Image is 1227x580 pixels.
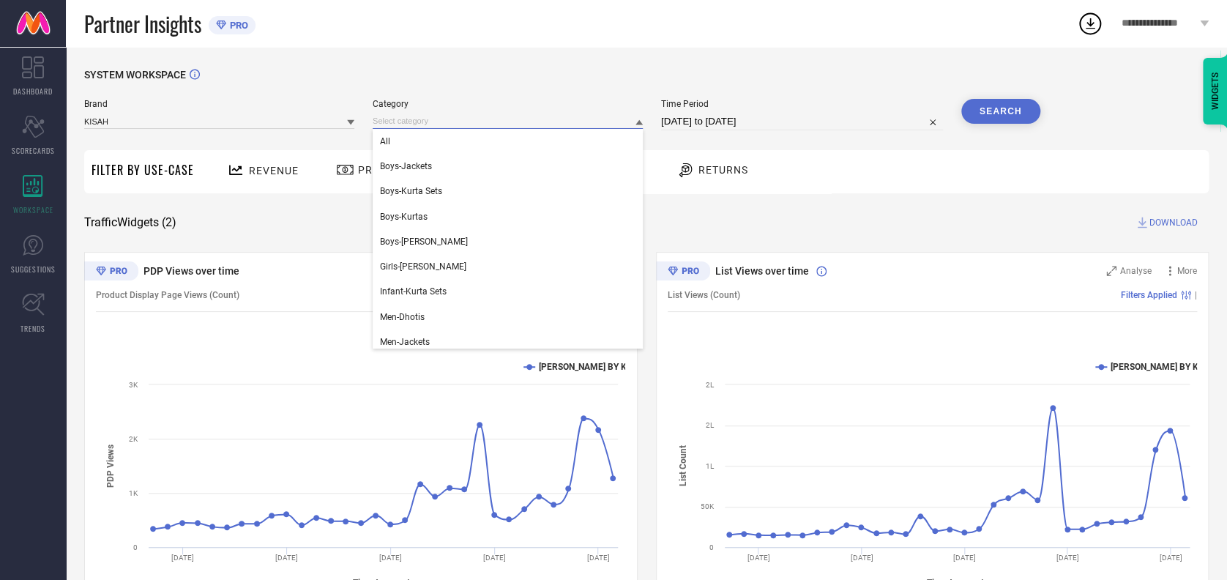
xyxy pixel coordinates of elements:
text: [DATE] [953,554,976,562]
text: [DATE] [379,554,402,562]
text: [DATE] [171,554,194,562]
span: Time Period [661,99,943,109]
span: List Views (Count) [668,290,740,300]
text: [DATE] [747,554,769,562]
text: [DATE] [1056,554,1078,562]
span: Boys-Jackets [380,161,432,171]
text: [DATE] [850,554,873,562]
svg: Zoom [1106,266,1116,276]
input: Select time period [661,113,943,130]
text: [PERSON_NAME] BY KISAH [1111,362,1218,372]
span: SUGGESTIONS [11,264,56,275]
text: 50K [701,502,715,510]
span: Partner Insights [84,9,201,39]
span: Pricing [358,164,403,176]
span: Returns [698,164,748,176]
div: All [373,129,643,154]
div: Men-Dhotis [373,305,643,330]
span: Product Display Page Views (Count) [96,290,239,300]
span: More [1177,266,1197,276]
span: Men-Jackets [380,337,430,347]
text: 1K [129,489,138,497]
text: [DATE] [275,554,298,562]
span: All [380,136,390,146]
text: 0 [709,543,714,551]
span: DOWNLOAD [1149,215,1198,230]
span: TRENDS [20,323,45,334]
span: SCORECARDS [12,145,55,156]
tspan: PDP Views [105,444,116,487]
text: 0 [133,543,138,551]
div: Boys-Kurta Sets [373,179,643,204]
span: Boys-Kurta Sets [380,186,442,196]
span: Infant-Kurta Sets [380,286,447,297]
div: Boys-Nehru Jackets [373,229,643,254]
span: DASHBOARD [13,86,53,97]
span: Category [373,99,643,109]
text: [DATE] [1159,554,1182,562]
span: Boys-Kurtas [380,212,428,222]
text: 2L [706,421,715,429]
tspan: List Count [677,445,687,486]
input: Select category [373,114,643,129]
span: Traffic Widgets ( 2 ) [84,215,176,230]
text: [DATE] [587,554,610,562]
span: PRO [226,20,248,31]
text: 3K [129,381,138,389]
div: Girls-Kurta Sets [373,254,643,279]
text: 2L [706,381,715,389]
span: Revenue [249,165,299,176]
div: Premium [84,261,138,283]
div: Boys-Kurtas [373,204,643,229]
div: Premium [656,261,710,283]
span: | [1195,290,1197,300]
span: Filters Applied [1121,290,1177,300]
text: [DATE] [483,554,506,562]
text: [PERSON_NAME] BY KISAH [539,362,646,372]
span: Girls-[PERSON_NAME] [380,261,466,272]
text: 1L [706,462,715,470]
span: Filter By Use-Case [92,161,194,179]
span: WORKSPACE [13,204,53,215]
button: Search [961,99,1040,124]
text: 2K [129,435,138,443]
span: Men-Dhotis [380,312,425,322]
div: Infant-Kurta Sets [373,279,643,304]
span: SYSTEM WORKSPACE [84,69,186,81]
div: Men-Jackets [373,330,643,354]
span: Boys-[PERSON_NAME] [380,237,468,247]
span: PDP Views over time [143,265,239,277]
span: List Views over time [715,265,809,277]
span: Brand [84,99,354,109]
span: Analyse [1120,266,1152,276]
div: Boys-Jackets [373,154,643,179]
div: Open download list [1077,10,1103,37]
